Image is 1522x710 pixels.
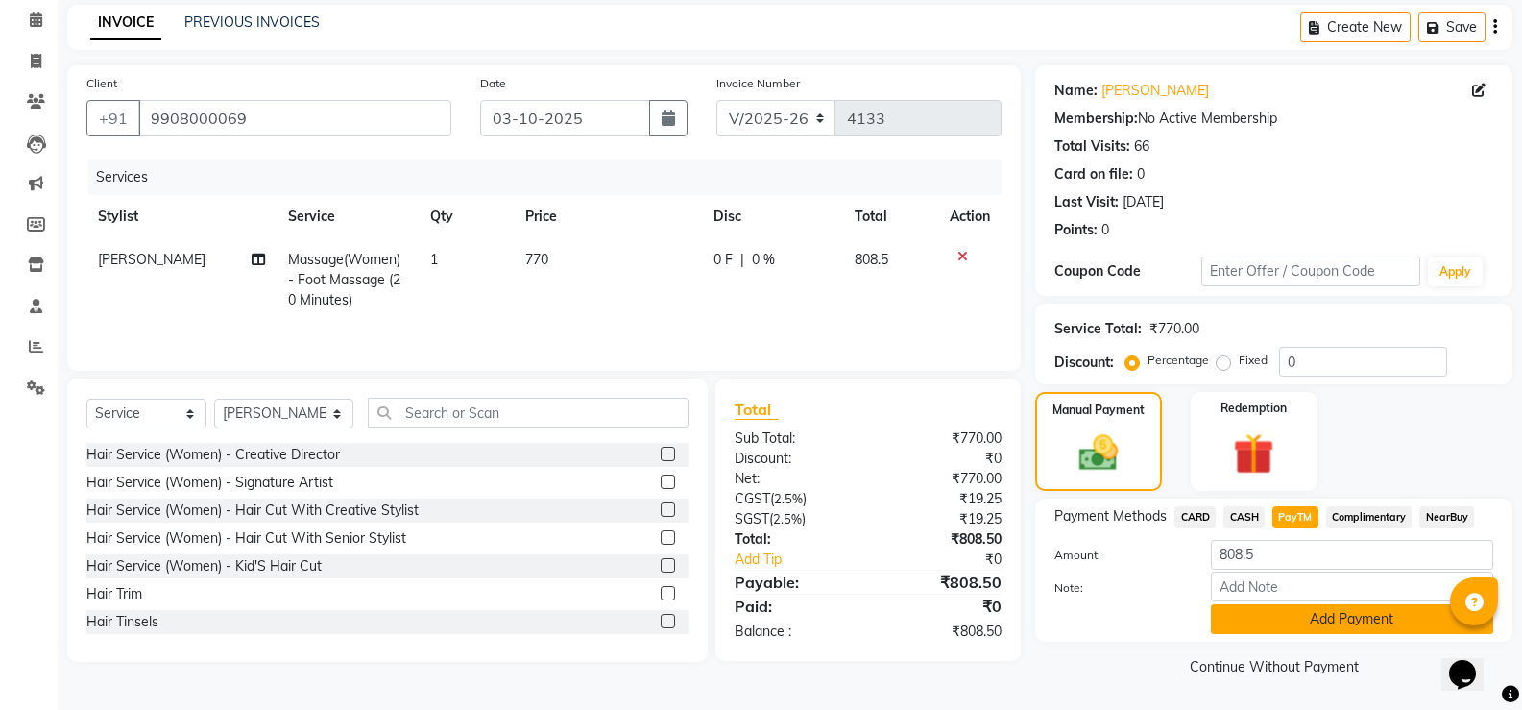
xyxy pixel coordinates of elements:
[843,195,938,238] th: Total
[86,445,340,465] div: Hair Service (Women) - Creative Director
[720,622,868,642] div: Balance :
[713,250,733,270] span: 0 F
[1054,109,1138,129] div: Membership:
[1220,400,1287,417] label: Redemption
[1174,506,1216,528] span: CARD
[720,595,868,618] div: Paid:
[86,556,322,576] div: Hair Service (Women) - Kid'S Hair Cut
[1054,353,1114,373] div: Discount:
[288,251,400,308] span: Massage(Women) - Foot Massage (20 Minutes)
[1211,604,1493,634] button: Add Payment
[740,250,744,270] span: |
[1054,81,1098,101] div: Name:
[1040,547,1196,564] label: Amount:
[90,6,161,40] a: INVOICE
[430,251,438,268] span: 1
[88,159,1016,195] div: Services
[1040,579,1196,597] label: Note:
[1052,402,1145,419] label: Manual Payment
[868,529,1016,550] div: ₹808.50
[868,595,1016,618] div: ₹0
[1101,220,1109,240] div: 0
[938,195,1002,238] th: Action
[774,491,803,506] span: 2.5%
[1428,257,1483,286] button: Apply
[1039,657,1509,677] a: Continue Without Payment
[1054,319,1142,339] div: Service Total:
[868,622,1016,642] div: ₹808.50
[1149,319,1199,339] div: ₹770.00
[86,501,419,521] div: Hair Service (Women) - Hair Cut With Creative Stylist
[855,251,888,268] span: 808.5
[720,571,868,594] div: Payable:
[514,195,702,238] th: Price
[277,195,419,238] th: Service
[720,550,893,570] a: Add Tip
[1054,164,1133,184] div: Card on file:
[98,251,205,268] span: [PERSON_NAME]
[1054,220,1098,240] div: Points:
[1123,192,1164,212] div: [DATE]
[735,400,779,420] span: Total
[1054,109,1493,129] div: No Active Membership
[752,250,775,270] span: 0 %
[1067,430,1130,476] img: _cash.svg
[1137,164,1145,184] div: 0
[1419,506,1474,528] span: NearBuy
[1148,352,1209,369] label: Percentage
[419,195,514,238] th: Qty
[1418,12,1486,42] button: Save
[86,584,142,604] div: Hair Trim
[1441,633,1503,691] iframe: chat widget
[1054,506,1167,526] span: Payment Methods
[735,490,770,507] span: CGST
[702,195,844,238] th: Disc
[86,100,140,136] button: +91
[720,489,868,509] div: ( )
[1211,572,1493,601] input: Add Note
[86,75,117,92] label: Client
[868,469,1016,489] div: ₹770.00
[716,75,800,92] label: Invoice Number
[86,195,277,238] th: Stylist
[1054,192,1119,212] div: Last Visit:
[893,550,1016,570] div: ₹0
[1272,506,1318,528] span: PayTM
[720,469,868,489] div: Net:
[1239,352,1268,369] label: Fixed
[1054,261,1200,282] div: Coupon Code
[86,473,333,493] div: Hair Service (Women) - Signature Artist
[735,510,769,527] span: SGST
[1211,540,1493,570] input: Amount
[720,529,868,550] div: Total:
[138,100,451,136] input: Search by Name/Mobile/Email/Code
[868,449,1016,469] div: ₹0
[720,428,868,449] div: Sub Total:
[868,489,1016,509] div: ₹19.25
[86,612,158,632] div: Hair Tinsels
[868,571,1016,594] div: ₹808.50
[1054,136,1130,157] div: Total Visits:
[86,528,406,549] div: Hair Service (Women) - Hair Cut With Senior Stylist
[1300,12,1411,42] button: Create New
[1326,506,1413,528] span: Complimentary
[773,511,802,526] span: 2.5%
[368,398,689,428] input: Search or Scan
[868,509,1016,529] div: ₹19.25
[1101,81,1209,101] a: [PERSON_NAME]
[1220,428,1287,479] img: _gift.svg
[184,13,320,31] a: PREVIOUS INVOICES
[720,449,868,469] div: Discount:
[1223,506,1265,528] span: CASH
[868,428,1016,449] div: ₹770.00
[1201,257,1420,286] input: Enter Offer / Coupon Code
[525,251,548,268] span: 770
[720,509,868,529] div: ( )
[480,75,506,92] label: Date
[1134,136,1149,157] div: 66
